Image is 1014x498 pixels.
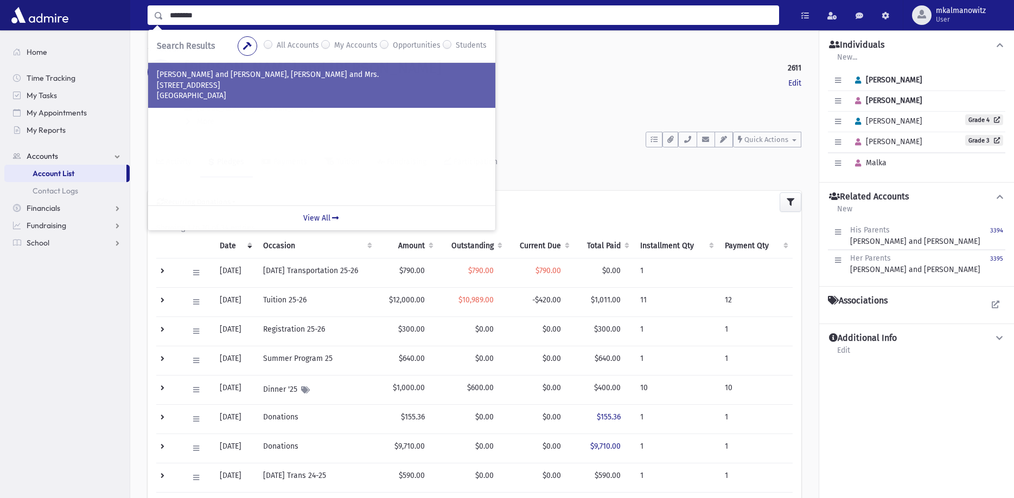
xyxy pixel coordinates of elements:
[850,117,922,126] span: [PERSON_NAME]
[829,333,897,344] h4: Additional Info
[475,412,494,422] span: $0.00
[634,346,718,375] td: 1
[475,325,494,334] span: $0.00
[828,40,1005,51] button: Individuals
[213,346,257,375] td: [DATE]
[377,316,438,346] td: $300.00
[543,471,561,480] span: $0.00
[377,404,438,434] td: $155.36
[377,375,438,404] td: $1,000.00
[148,147,200,178] a: Activity
[4,104,130,121] a: My Appointments
[213,287,257,316] td: [DATE]
[595,354,621,363] span: $640.00
[850,254,891,263] span: Her Parents
[33,186,78,196] span: Contact Logs
[543,325,561,334] span: $0.00
[990,227,1003,234] small: 3394
[157,41,215,51] span: Search Results
[27,203,60,213] span: Financials
[634,287,718,316] td: 11
[532,295,561,305] span: -$420.00
[257,316,377,346] td: Registration 25-26
[213,375,257,404] td: [DATE]
[27,73,75,83] span: Time Tracking
[458,295,494,305] span: $10,989.00
[850,253,980,275] div: [PERSON_NAME] and [PERSON_NAME]
[718,375,793,404] td: 10
[377,287,438,316] td: $12,000.00
[718,404,793,434] td: 1
[990,224,1003,247] a: 3394
[438,234,507,258] th: Outstanding: activate to sort column ascending
[27,108,87,118] span: My Appointments
[4,69,130,87] a: Time Tracking
[9,4,71,26] img: AdmirePro
[334,40,378,53] label: My Accounts
[467,383,494,392] span: $600.00
[27,151,58,161] span: Accounts
[788,77,801,89] a: Edit
[507,234,574,258] th: Current Due: activate to sort column ascending
[257,404,377,434] td: Donations
[257,287,377,316] td: Tuition 25-26
[837,51,858,70] a: New...
[377,434,438,463] td: $9,710.00
[850,224,980,247] div: [PERSON_NAME] and [PERSON_NAME]
[828,295,888,306] h4: Associations
[965,135,1003,146] a: Grade 3
[4,165,126,182] a: Account List
[456,40,487,53] label: Students
[4,87,130,104] a: My Tasks
[594,325,621,334] span: $300.00
[213,404,257,434] td: [DATE]
[634,258,718,287] td: 1
[257,234,377,258] th: Occasion : activate to sort column ascending
[257,258,377,287] td: [DATE] Transportation 25-26
[377,463,438,492] td: $590.00
[634,463,718,492] td: 1
[4,147,130,165] a: Accounts
[4,182,130,199] a: Contact Logs
[990,255,1003,262] small: 3395
[965,114,1003,125] a: Grade 4
[591,295,621,305] span: $1,011.00
[468,266,494,275] span: $790.00
[936,15,986,24] span: User
[850,158,887,167] span: Malka
[475,354,494,363] span: $0.00
[4,121,130,139] a: My Reports
[157,90,487,101] p: [GEOGRAPHIC_DATA]
[543,412,561,422] span: $0.00
[829,40,884,51] h4: Individuals
[733,132,801,147] button: Quick Actions
[157,80,487,91] p: [STREET_ADDRESS]
[718,234,793,258] th: Payment Qty: activate to sort column ascending
[377,258,438,287] td: $790.00
[148,44,187,54] a: Accounts
[718,463,793,492] td: 1
[602,266,621,275] span: $0.00
[634,434,718,463] td: 1
[718,346,793,375] td: 1
[4,199,130,217] a: Financials
[718,316,793,346] td: 1
[148,205,495,230] a: View All
[393,40,441,53] label: Opportunities
[157,69,487,80] p: [PERSON_NAME] and [PERSON_NAME], [PERSON_NAME] and Mrs.
[634,375,718,404] td: 10
[543,442,561,451] span: $0.00
[27,125,66,135] span: My Reports
[213,463,257,492] td: [DATE]
[535,266,561,275] span: $790.00
[837,344,851,364] a: Edit
[4,217,130,234] a: Fundraising
[634,316,718,346] td: 1
[594,383,621,392] span: $400.00
[163,5,779,25] input: Search
[829,191,909,203] h4: Related Accounts
[574,234,634,258] th: Total Paid: activate to sort column ascending
[597,412,621,422] span: $155.36
[850,96,922,105] span: [PERSON_NAME]
[634,404,718,434] td: 1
